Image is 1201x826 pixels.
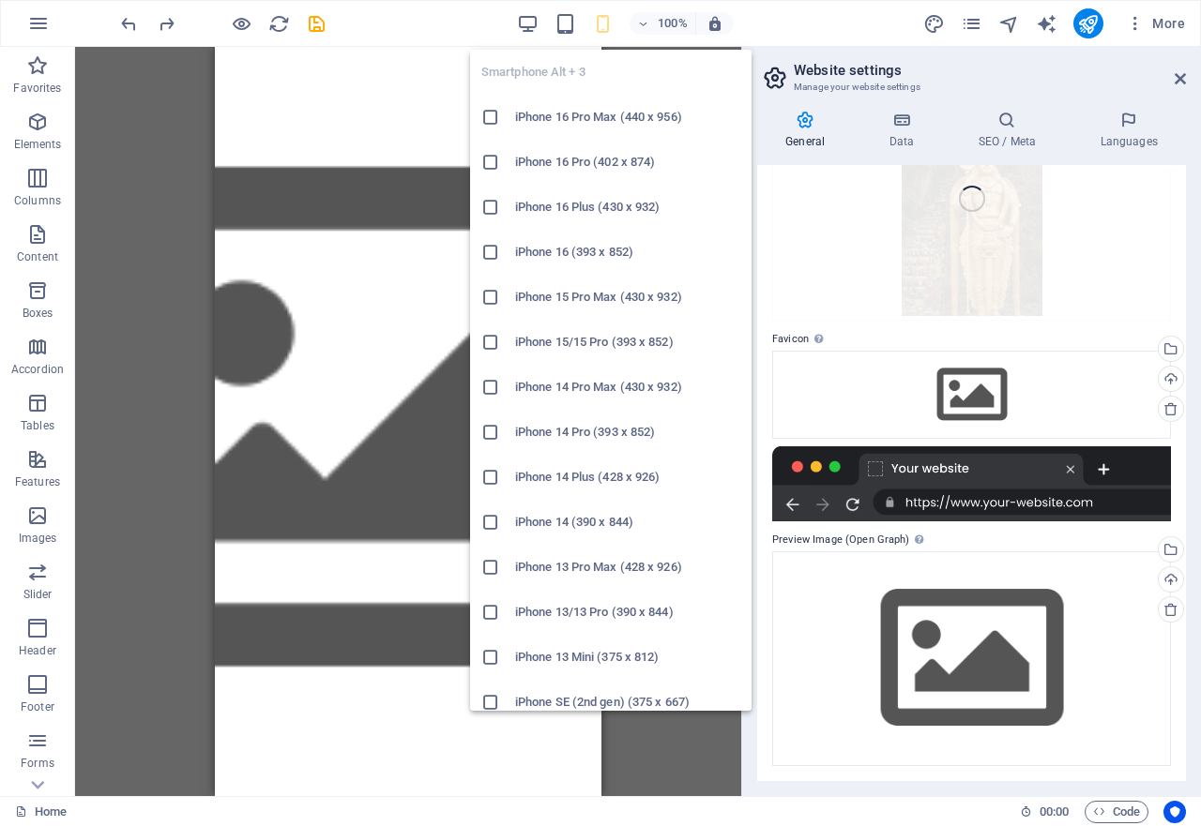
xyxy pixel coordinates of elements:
[1053,804,1056,818] span: :
[13,81,61,96] p: Favorites
[15,474,60,489] p: Features
[118,13,140,35] i: Undo: Change orientation (Ctrl+Z)
[515,151,740,173] h6: iPhone 16 Pro (402 x 874)
[794,79,1148,96] h3: Manage your website settings
[515,511,740,533] h6: iPhone 14 (390 x 844)
[19,531,57,546] p: Images
[19,643,56,658] p: Header
[923,12,946,35] button: design
[1126,14,1185,33] span: More
[772,351,1171,439] div: Select files from the file manager, stock photos, or upload file(s)
[515,646,740,668] h6: iPhone 13 Mini (375 x 812)
[950,111,1072,150] h4: SEO / Meta
[515,241,740,263] h6: iPhone 16 (393 x 852)
[658,12,688,35] h6: 100%
[860,111,950,150] h4: Data
[14,137,62,152] p: Elements
[1163,801,1186,823] button: Usercentrics
[707,15,723,32] i: On resize automatically adjust zoom level to fit chosen device.
[1072,111,1186,150] h4: Languages
[267,12,290,35] button: reload
[515,376,740,398] h6: iPhone 14 Pro Max (430 x 932)
[515,286,740,308] h6: iPhone 15 Pro Max (430 x 932)
[772,529,1171,551] label: Preview Image (Open Graph)
[1077,13,1099,35] i: Publish
[515,601,740,623] h6: iPhone 13/13 Pro (390 x 844)
[515,691,740,713] h6: iPhone SE (2nd gen) (375 x 667)
[156,13,177,35] i: Redo: Change orientation (Ctrl+Y, ⌘+Y)
[21,756,54,771] p: Forms
[515,556,740,578] h6: iPhone 13 Pro Max (428 x 926)
[757,111,860,150] h4: General
[21,699,54,714] p: Footer
[961,12,983,35] button: pages
[14,193,61,208] p: Columns
[21,418,54,433] p: Tables
[1020,801,1070,823] h6: Session time
[1118,8,1193,38] button: More
[630,12,696,35] button: 100%
[15,801,67,823] a: Home
[515,196,740,218] h6: iPhone 16 Plus (430 x 932)
[1036,13,1057,35] i: AI Writer
[515,421,740,443] h6: iPhone 14 Pro (393 x 852)
[1073,8,1103,38] button: publish
[268,13,290,35] i: Reload page
[772,551,1171,766] div: Select files from the file manager, stock photos, or upload file(s)
[23,306,53,321] p: Boxes
[515,106,740,128] h6: iPhone 16 Pro Max (440 x 956)
[17,249,58,264] p: Content
[515,331,740,353] h6: iPhone 15/15 Pro (393 x 852)
[1085,801,1148,823] button: Code
[515,466,740,488] h6: iPhone 14 Plus (428 x 926)
[772,328,1171,351] label: Favicon
[1093,801,1140,823] span: Code
[305,12,327,35] button: save
[155,12,177,35] button: redo
[117,12,140,35] button: undo
[11,362,64,377] p: Accordion
[794,62,1186,79] h2: Website settings
[1040,801,1069,823] span: 00 00
[1036,12,1058,35] button: text_generator
[23,587,53,602] p: Slider
[923,13,945,35] i: Design (Ctrl+Alt+Y)
[998,12,1021,35] button: navigator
